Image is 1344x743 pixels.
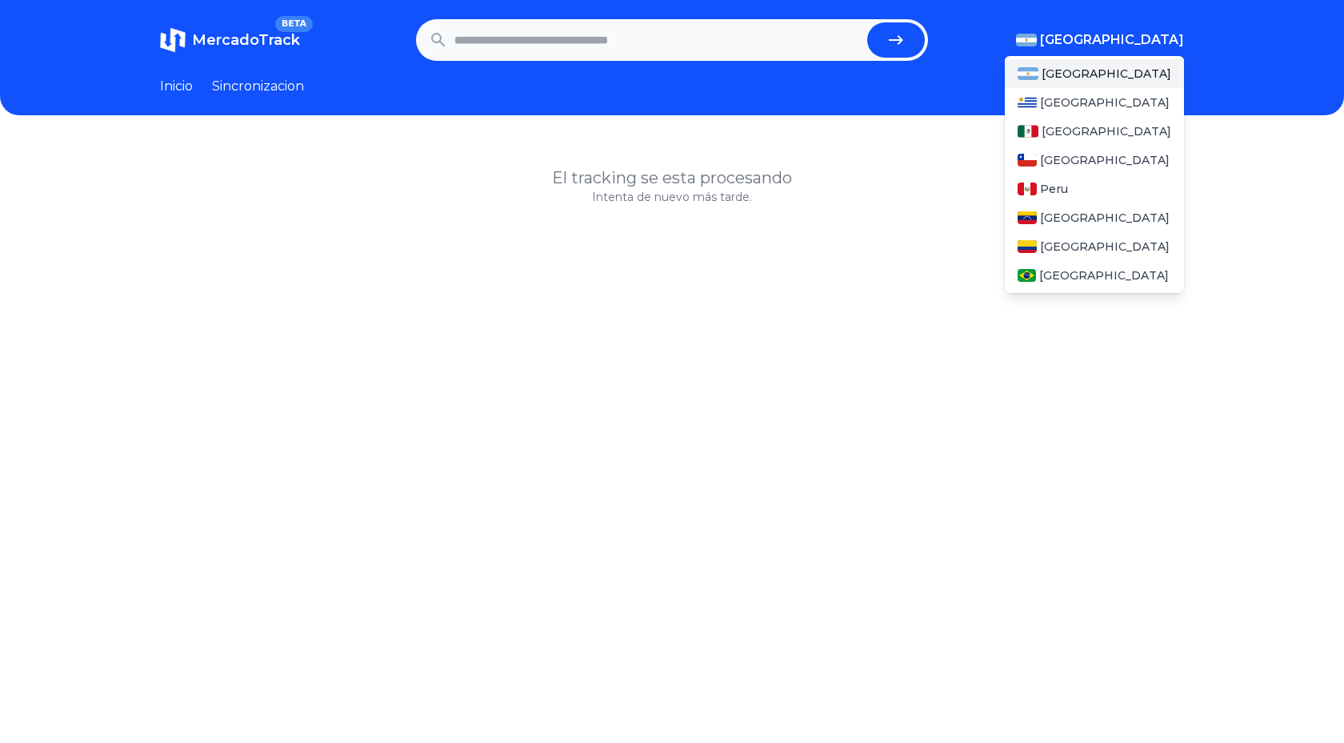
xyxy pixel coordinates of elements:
[1018,125,1038,138] img: Mexico
[1040,181,1068,197] span: Peru
[1042,66,1171,82] span: [GEOGRAPHIC_DATA]
[275,16,313,32] span: BETA
[192,31,300,49] span: MercadoTrack
[1005,117,1184,146] a: Mexico[GEOGRAPHIC_DATA]
[1005,232,1184,261] a: Colombia[GEOGRAPHIC_DATA]
[1005,203,1184,232] a: Venezuela[GEOGRAPHIC_DATA]
[1040,94,1170,110] span: [GEOGRAPHIC_DATA]
[1018,67,1038,80] img: Argentina
[1040,210,1170,226] span: [GEOGRAPHIC_DATA]
[1018,240,1037,253] img: Colombia
[1040,152,1170,168] span: [GEOGRAPHIC_DATA]
[1005,175,1184,203] a: PeruPeru
[1016,34,1037,46] img: Argentina
[1005,88,1184,117] a: Uruguay[GEOGRAPHIC_DATA]
[1005,59,1184,88] a: Argentina[GEOGRAPHIC_DATA]
[160,77,193,96] a: Inicio
[160,27,300,53] a: MercadoTrackBETA
[1016,30,1184,50] button: [GEOGRAPHIC_DATA]
[1040,30,1184,50] span: [GEOGRAPHIC_DATA]
[1039,267,1169,283] span: [GEOGRAPHIC_DATA]
[1018,269,1036,282] img: Brasil
[1042,123,1171,139] span: [GEOGRAPHIC_DATA]
[1040,239,1170,255] span: [GEOGRAPHIC_DATA]
[1018,183,1037,195] img: Peru
[1018,211,1037,224] img: Venezuela
[1005,146,1184,175] a: Chile[GEOGRAPHIC_DATA]
[1018,96,1037,109] img: Uruguay
[160,189,1184,205] p: Intenta de nuevo más tarde.
[212,77,304,96] a: Sincronizacion
[160,27,186,53] img: MercadoTrack
[1018,154,1037,167] img: Chile
[1005,261,1184,290] a: Brasil[GEOGRAPHIC_DATA]
[160,167,1184,189] h1: El tracking se esta procesando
